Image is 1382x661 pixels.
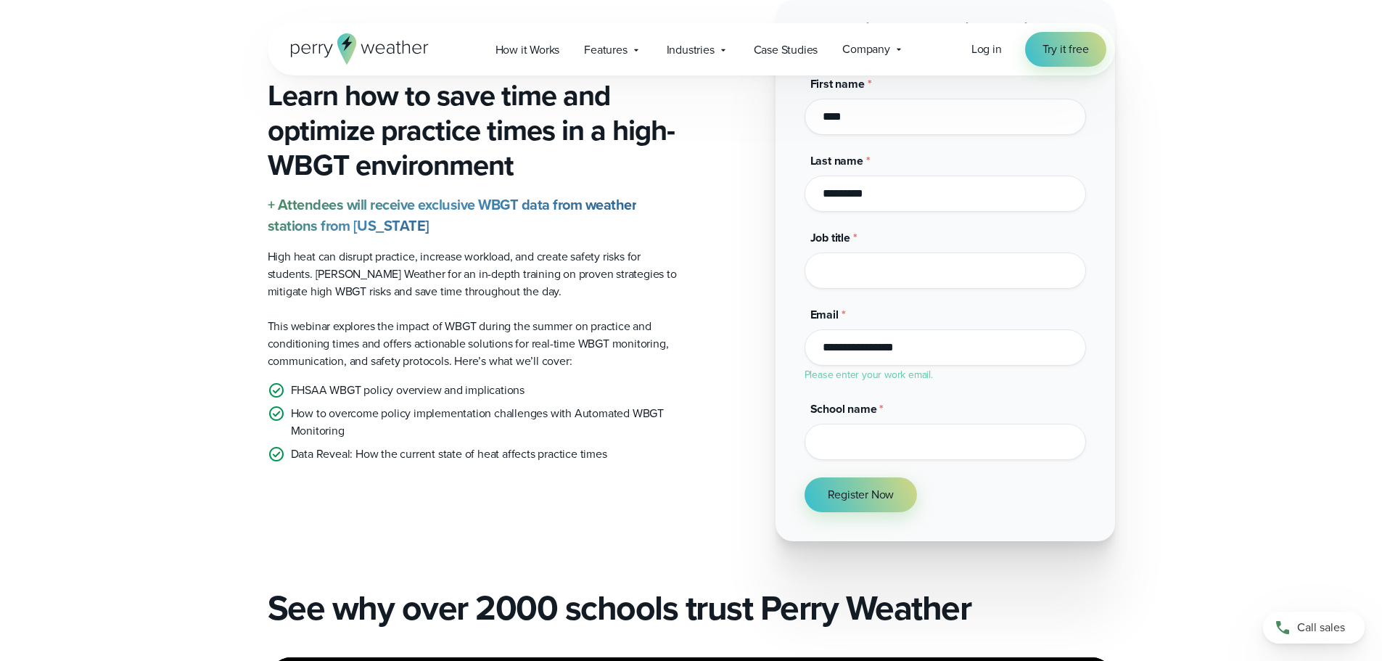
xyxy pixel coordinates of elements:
[268,588,1115,628] h2: See why over 2000 schools trust Perry Weather
[741,35,831,65] a: Case Studies
[1025,32,1106,67] a: Try it free
[291,382,525,399] p: FHSAA WBGT policy overview and implications
[291,405,680,440] p: How to overcome policy implementation challenges with Automated WBGT Monitoring
[810,152,863,169] span: Last name
[805,477,918,512] button: Register Now
[268,194,637,237] strong: + Attendees will receive exclusive WBGT data from weather stations from [US_STATE]
[810,229,850,246] span: Job title
[810,306,839,323] span: Email
[837,16,1053,42] strong: Register for the Live Webinar
[495,41,560,59] span: How it Works
[1297,619,1345,636] span: Call sales
[842,41,890,58] span: Company
[828,486,894,504] span: Register Now
[754,41,818,59] span: Case Studies
[268,318,680,370] p: This webinar explores the impact of WBGT during the summer on practice and conditioning times and...
[291,446,607,463] p: Data Reveal: How the current state of heat affects practice times
[805,367,933,382] label: Please enter your work email.
[268,248,680,300] p: High heat can disrupt practice, increase workload, and create safety risks for students. [PERSON_...
[584,41,627,59] span: Features
[483,35,572,65] a: How it Works
[268,78,680,183] h3: Learn how to save time and optimize practice times in a high-WBGT environment
[1042,41,1089,58] span: Try it free
[810,401,877,417] span: School name
[971,41,1002,58] a: Log in
[1263,612,1365,644] a: Call sales
[810,75,865,92] span: First name
[667,41,715,59] span: Industries
[971,41,1002,57] span: Log in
